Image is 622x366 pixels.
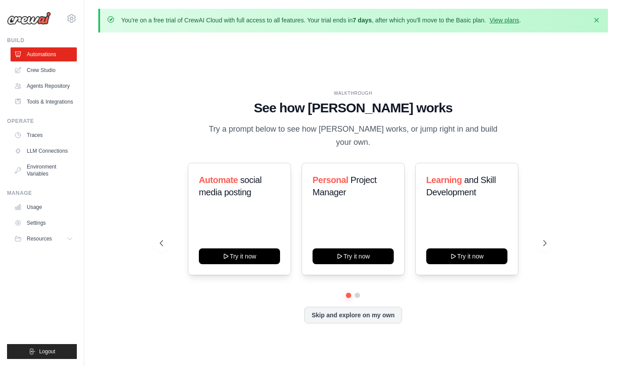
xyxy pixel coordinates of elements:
[121,16,521,25] p: You're on a free trial of CrewAI Cloud with full access to all features. Your trial ends in , aft...
[11,128,77,142] a: Traces
[39,348,55,355] span: Logout
[11,232,77,246] button: Resources
[199,175,238,185] span: Automate
[7,118,77,125] div: Operate
[313,175,348,185] span: Personal
[11,144,77,158] a: LLM Connections
[11,79,77,93] a: Agents Repository
[27,235,52,242] span: Resources
[313,248,394,264] button: Try it now
[199,175,262,197] span: social media posting
[199,248,280,264] button: Try it now
[304,307,402,323] button: Skip and explore on my own
[11,95,77,109] a: Tools & Integrations
[426,175,496,197] span: and Skill Development
[352,17,372,24] strong: 7 days
[11,63,77,77] a: Crew Studio
[313,175,377,197] span: Project Manager
[11,200,77,214] a: Usage
[160,100,546,116] h1: See how [PERSON_NAME] works
[7,12,51,25] img: Logo
[205,123,500,149] p: Try a prompt below to see how [PERSON_NAME] works, or jump right in and build your own.
[11,47,77,61] a: Automations
[160,90,546,97] div: WALKTHROUGH
[489,17,519,24] a: View plans
[7,190,77,197] div: Manage
[426,175,462,185] span: Learning
[7,344,77,359] button: Logout
[7,37,77,44] div: Build
[426,248,507,264] button: Try it now
[11,216,77,230] a: Settings
[11,160,77,181] a: Environment Variables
